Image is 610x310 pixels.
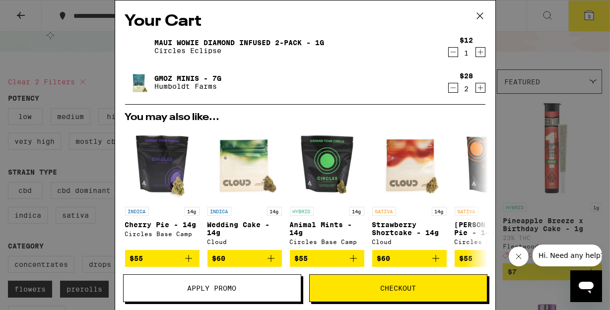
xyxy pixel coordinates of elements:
h2: Your Cart [125,10,485,33]
span: $55 [460,254,473,262]
span: $55 [295,254,308,262]
img: Cloud - Wedding Cake - 14g [207,127,282,202]
div: $12 [460,36,474,44]
img: Circles Base Camp - Animal Mints - 14g [290,127,364,202]
p: Cherry Pie - 14g [125,221,200,229]
div: Circles Base Camp [125,231,200,237]
div: 1 [460,49,474,57]
p: Animal Mints - 14g [290,221,364,237]
p: Wedding Cake - 14g [207,221,282,237]
div: 2 [460,85,474,93]
p: 14g [267,207,282,216]
iframe: Message from company [533,245,602,266]
a: Open page for Animal Mints - 14g from Circles Base Camp [290,127,364,250]
p: 14g [185,207,200,216]
p: 14g [432,207,447,216]
a: Open page for Strawberry Shortcake - 14g from Cloud [372,127,447,250]
iframe: Button to launch messaging window [570,270,602,302]
p: INDICA [125,207,149,216]
p: Strawberry Shortcake - 14g [372,221,447,237]
span: $60 [377,254,391,262]
span: Apply Promo [188,285,237,292]
a: GMOz Minis - 7g [155,74,222,82]
div: $28 [460,72,474,80]
p: [PERSON_NAME] Pie - 14g [455,221,529,237]
button: Increment [475,47,485,57]
span: Checkout [380,285,416,292]
a: Open page for Wedding Cake - 14g from Cloud [207,127,282,250]
button: Checkout [309,274,487,302]
span: $60 [212,254,226,262]
div: Cloud [372,239,447,245]
p: Circles Eclipse [155,47,325,55]
img: Circles Base Camp - Cherry Pie - 14g [125,127,200,202]
iframe: Close message [509,247,529,266]
div: Circles Base Camp [455,239,529,245]
button: Add to bag [125,250,200,267]
button: Add to bag [372,250,447,267]
button: Add to bag [207,250,282,267]
button: Add to bag [455,250,529,267]
p: HYBRID [290,207,314,216]
button: Increment [475,83,485,93]
a: Open page for Berry Pie - 14g from Circles Base Camp [455,127,529,250]
span: $55 [130,254,143,262]
p: SATIVA [455,207,478,216]
p: INDICA [207,207,231,216]
span: Hi. Need any help? [6,7,71,15]
div: Circles Base Camp [290,239,364,245]
img: Maui Wowie Diamond Infused 2-Pack - 1g [125,33,153,61]
p: Humboldt Farms [155,82,222,90]
p: SATIVA [372,207,396,216]
p: 14g [349,207,364,216]
a: Open page for Cherry Pie - 14g from Circles Base Camp [125,127,200,250]
img: GMOz Minis - 7g [125,68,153,96]
button: Decrement [448,47,458,57]
button: Apply Promo [123,274,301,302]
img: Circles Base Camp - Berry Pie - 14g [455,127,529,202]
div: Cloud [207,239,282,245]
a: Maui Wowie Diamond Infused 2-Pack - 1g [155,39,325,47]
h2: You may also like... [125,113,485,123]
button: Decrement [448,83,458,93]
button: Add to bag [290,250,364,267]
img: Cloud - Strawberry Shortcake - 14g [372,127,447,202]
